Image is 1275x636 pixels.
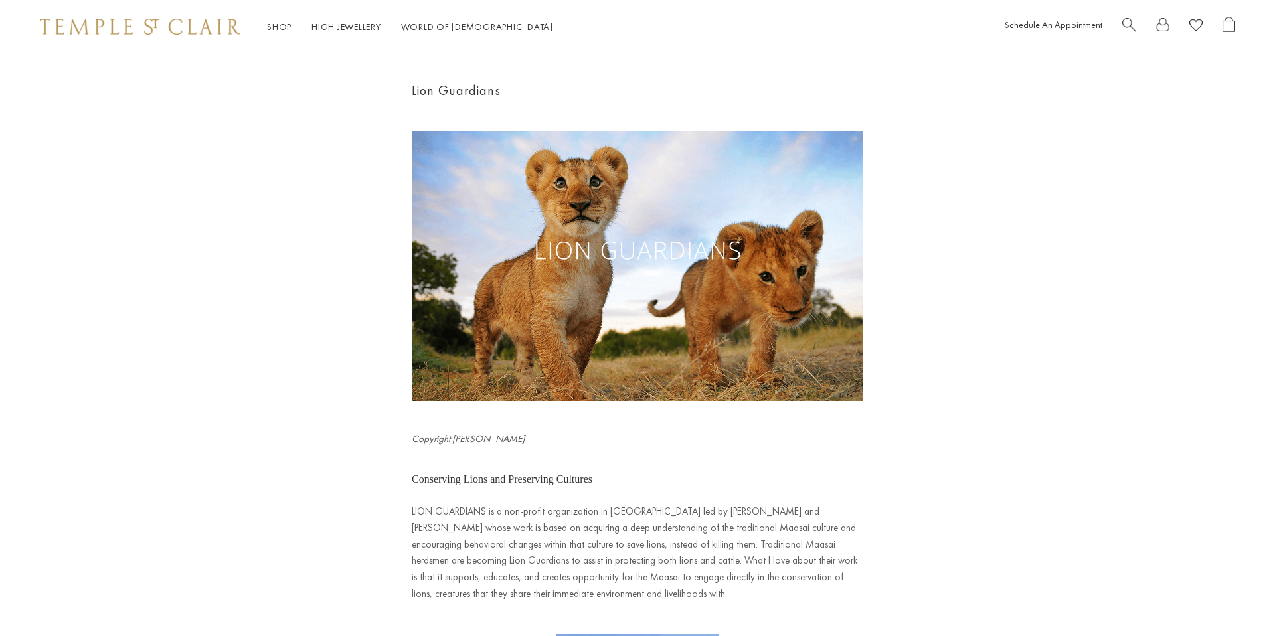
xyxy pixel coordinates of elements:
img: Temple St. Clair [40,19,240,35]
a: View Wishlist [1189,17,1203,37]
p: LION GUARDIANS is a non-profit organization in [GEOGRAPHIC_DATA] led by [PERSON_NAME] and [PERSON... [412,503,863,602]
a: World of [DEMOGRAPHIC_DATA]World of [DEMOGRAPHIC_DATA] [401,21,553,33]
a: Schedule An Appointment [1005,19,1102,31]
a: High JewelleryHigh Jewellery [311,21,381,33]
img: tt7-banner.png [412,131,863,401]
nav: Main navigation [267,19,553,35]
i: Copyright [PERSON_NAME] [412,432,525,445]
h1: Lion Guardians [412,80,863,102]
h4: Conserving Lions and Preserving Cultures [412,471,863,488]
a: ShopShop [267,21,292,33]
a: Search [1122,17,1136,37]
a: Open Shopping Bag [1223,17,1235,37]
iframe: Gorgias live chat messenger [1209,574,1262,623]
